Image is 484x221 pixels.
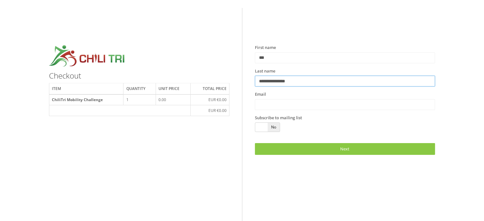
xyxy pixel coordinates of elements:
th: Item [49,83,123,94]
th: Total price [191,83,229,94]
th: Quantity [123,83,156,94]
label: First name [255,45,276,51]
label: Subscribe to mailing list [255,115,302,121]
span: No [268,123,280,132]
td: EUR €0.00 [191,94,229,105]
td: 1 [123,94,156,105]
th: ChiliTri Mobility Challenge [49,94,123,105]
td: EUR €0.00 [191,105,229,116]
label: Email [255,91,266,98]
a: Next [255,143,435,155]
td: 0.00 [156,94,190,105]
img: croppedchilitri.jpg [49,45,125,68]
h3: Checkout [49,72,229,80]
label: Last name [255,68,275,74]
th: Unit price [156,83,190,94]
